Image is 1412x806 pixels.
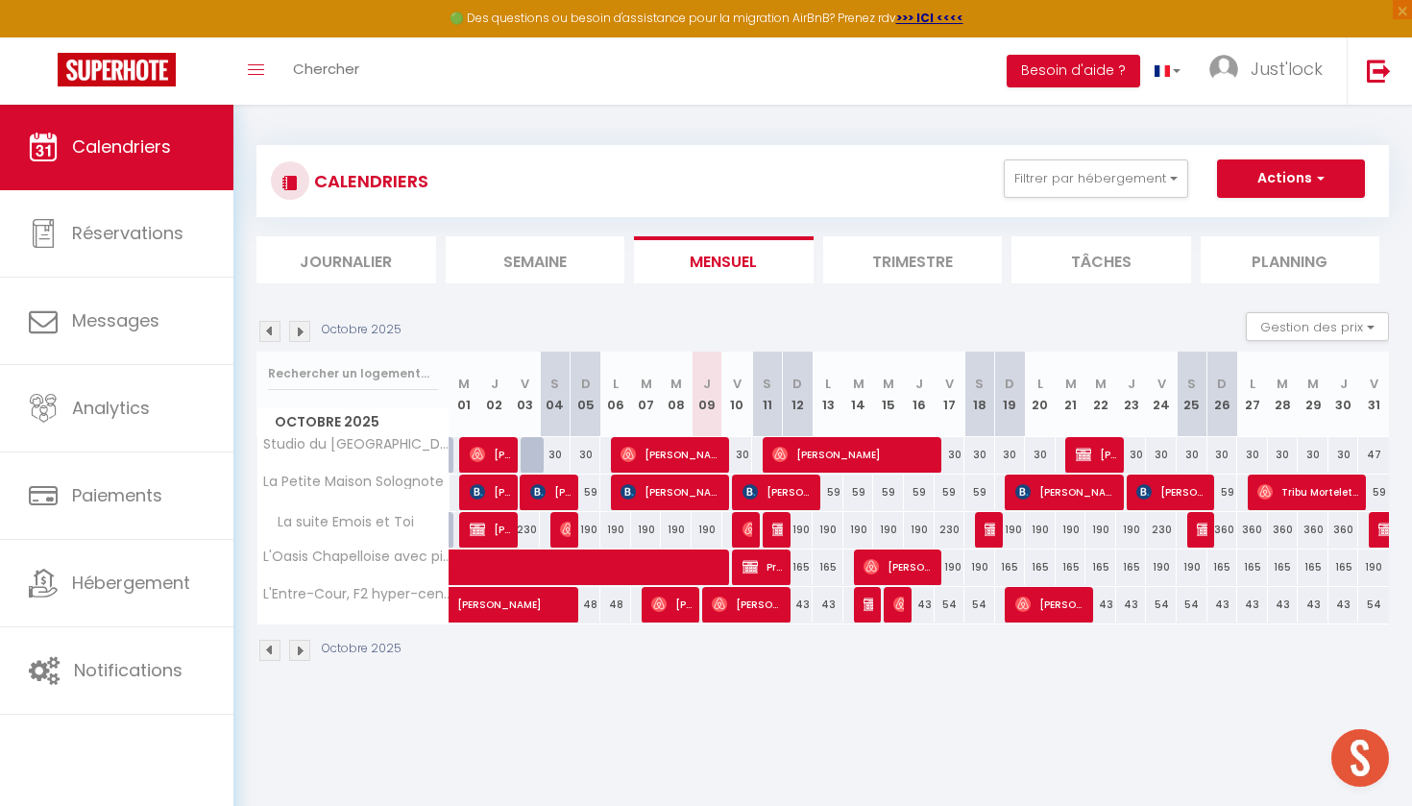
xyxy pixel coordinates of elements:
[256,236,436,283] li: Journalier
[904,475,935,510] div: 59
[935,437,965,473] div: 30
[1085,587,1116,623] div: 43
[712,586,784,623] span: [PERSON_NAME]
[1146,352,1177,437] th: 24
[964,352,995,437] th: 18
[1251,57,1323,81] span: Just'lock
[703,375,711,393] abbr: J
[74,658,183,682] span: Notifications
[995,550,1026,585] div: 165
[1025,550,1056,585] div: 165
[692,352,722,437] th: 09
[1268,512,1299,548] div: 360
[915,375,923,393] abbr: J
[752,352,783,437] th: 11
[1328,352,1359,437] th: 30
[964,437,995,473] div: 30
[1116,587,1147,623] div: 43
[722,352,753,437] th: 10
[1025,352,1056,437] th: 20
[1195,37,1347,105] a: ... Just'lock
[571,475,601,510] div: 59
[631,512,662,548] div: 190
[896,10,963,26] a: >>> ICI <<<<
[1207,550,1238,585] div: 165
[470,511,511,548] span: [PERSON_NAME]
[446,236,625,283] li: Semaine
[743,474,815,510] span: [PERSON_NAME]
[1157,375,1166,393] abbr: V
[1237,587,1268,623] div: 43
[1116,352,1147,437] th: 23
[1177,587,1207,623] div: 54
[843,475,874,510] div: 59
[621,436,723,473] span: [PERSON_NAME]
[1095,375,1107,393] abbr: M
[964,475,995,510] div: 59
[1207,587,1238,623] div: 43
[1268,587,1299,623] div: 43
[1128,375,1135,393] abbr: J
[1116,550,1147,585] div: 165
[1136,474,1208,510] span: [PERSON_NAME]
[945,375,954,393] abbr: V
[1037,375,1043,393] abbr: L
[995,352,1026,437] th: 19
[479,352,510,437] th: 02
[530,474,572,510] span: [PERSON_NAME]
[1237,352,1268,437] th: 27
[540,352,571,437] th: 04
[763,375,771,393] abbr: S
[813,512,843,548] div: 190
[1257,474,1360,510] span: Tribu Mortelette
[1085,512,1116,548] div: 190
[1011,236,1191,283] li: Tâches
[1085,550,1116,585] div: 165
[1056,512,1086,548] div: 190
[1085,352,1116,437] th: 22
[1177,437,1207,473] div: 30
[1298,512,1328,548] div: 360
[883,375,894,393] abbr: M
[661,512,692,548] div: 190
[873,352,904,437] th: 15
[1056,352,1086,437] th: 21
[309,159,428,203] h3: CALENDRIERS
[873,512,904,548] div: 190
[864,549,936,585] span: [PERSON_NAME]
[772,511,783,548] span: [PERSON_NAME]
[1146,587,1177,623] div: 54
[1250,375,1255,393] abbr: L
[613,375,619,393] abbr: L
[843,512,874,548] div: 190
[322,640,402,658] p: Octobre 2025
[792,375,802,393] abbr: D
[457,576,634,613] span: [PERSON_NAME]
[260,437,452,452] span: Studio du [GEOGRAPHIC_DATA]
[293,59,359,79] span: Chercher
[1358,352,1389,437] th: 31
[1007,55,1140,87] button: Besoin d'aide ?
[904,587,935,623] div: 43
[1146,550,1177,585] div: 190
[1237,437,1268,473] div: 30
[893,586,904,623] span: [PERSON_NAME]
[1268,550,1299,585] div: 165
[783,352,814,437] th: 12
[1207,512,1238,548] div: 360
[1328,550,1359,585] div: 165
[621,474,723,510] span: [PERSON_NAME]
[813,587,843,623] div: 43
[631,352,662,437] th: 07
[260,587,452,601] span: L'Entre-Cour, F2 hyper-centre [GEOGRAPHIC_DATA]
[995,437,1026,473] div: 30
[72,308,159,332] span: Messages
[1209,55,1238,84] img: ...
[1268,352,1299,437] th: 28
[813,352,843,437] th: 13
[1056,550,1086,585] div: 165
[1328,587,1359,623] div: 43
[772,436,937,473] span: [PERSON_NAME]
[268,356,438,391] input: Rechercher un logement...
